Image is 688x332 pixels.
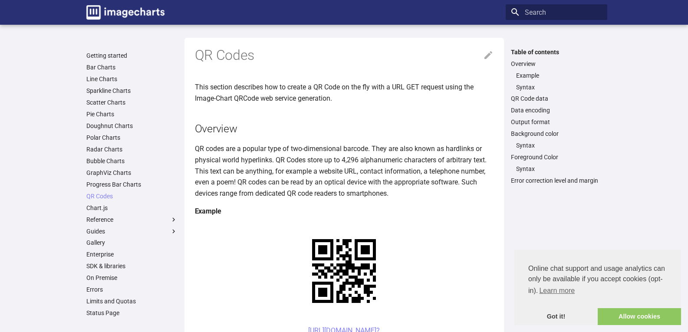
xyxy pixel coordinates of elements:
a: Example [516,72,602,79]
span: Online chat support and usage analytics can only be available if you accept cookies (opt-in). [528,263,667,297]
nav: Background color [511,141,602,149]
h1: QR Codes [195,46,494,65]
a: QR Code data [511,95,602,102]
p: This section describes how to create a QR Code on the fly with a URL GET request using the Image-... [195,82,494,104]
a: Line Charts [86,75,178,83]
a: Status Page [86,309,178,317]
a: Foreground Color [511,153,602,161]
a: Bar Charts [86,63,178,71]
a: QR Codes [86,192,178,200]
a: dismiss cookie message [514,308,598,325]
a: Data encoding [511,106,602,114]
p: QR codes are a popular type of two-dimensional barcode. They are also known as hardlinks or physi... [195,143,494,199]
a: Syntax [516,165,602,173]
img: logo [86,5,165,20]
a: Background color [511,130,602,138]
a: Image-Charts documentation [83,2,168,23]
a: Gallery [86,239,178,247]
a: Radar Charts [86,145,178,153]
div: cookieconsent [514,250,681,325]
a: SDK & libraries [86,262,178,270]
nav: Table of contents [506,48,607,185]
a: Progress Bar Charts [86,181,178,188]
a: Scatter Charts [86,99,178,106]
a: Syntax [516,141,602,149]
nav: Foreground Color [511,165,602,173]
a: Enterprise [86,250,178,258]
a: Limits and Quotas [86,297,178,305]
a: Bubble Charts [86,157,178,165]
a: Chart.js [86,204,178,212]
img: chart [297,224,391,318]
a: Error correction level and margin [511,177,602,184]
label: Table of contents [506,48,607,56]
a: GraphViz Charts [86,169,178,177]
label: Guides [86,227,178,235]
a: Sparkline Charts [86,87,178,95]
h4: Example [195,206,494,217]
h2: Overview [195,121,494,136]
a: On Premise [86,274,178,282]
input: Search [506,4,607,20]
a: Syntax [516,83,602,91]
label: Reference [86,216,178,224]
a: Pie Charts [86,110,178,118]
a: Getting started [86,52,178,59]
a: allow cookies [598,308,681,325]
a: Output format [511,118,602,126]
a: Errors [86,286,178,293]
a: Overview [511,60,602,68]
a: learn more about cookies [538,284,576,297]
nav: Overview [511,72,602,91]
a: Doughnut Charts [86,122,178,130]
a: Polar Charts [86,134,178,141]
